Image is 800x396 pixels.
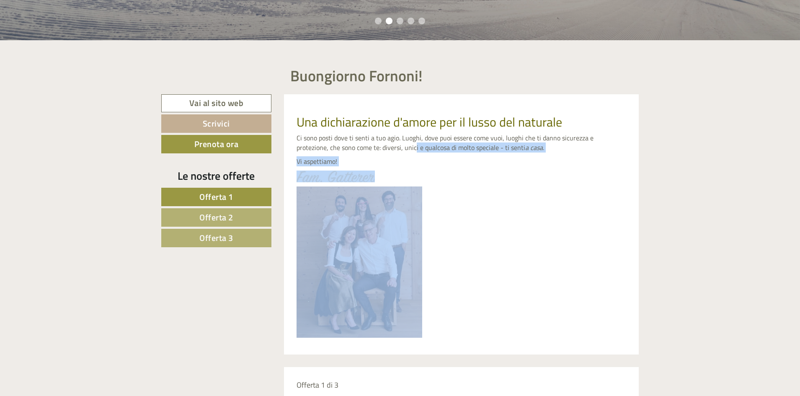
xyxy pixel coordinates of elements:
[297,157,627,166] p: Vi aspettiamo!
[199,190,233,203] span: Offerta 1
[297,133,627,153] p: Ci sono posti dove ti senti a tuo agio. Luoghi, dove puoi essere come vuoi, luoghi che ti danno s...
[161,135,271,153] a: Prenota ora
[297,379,338,391] span: Offerta 1 di 3
[161,94,271,112] a: Vai al sito web
[525,142,529,153] em: a
[297,112,562,132] span: Una dichiarazione d'amore per il lusso del naturale
[530,142,543,153] em: casa
[297,171,375,182] img: image
[290,67,423,84] h1: Buongiorno Fornoni!
[161,168,271,184] div: Le nostre offerte
[199,231,233,244] span: Offerta 3
[297,186,422,338] img: image
[161,114,271,133] a: Scrivici
[199,211,233,224] span: Offerta 2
